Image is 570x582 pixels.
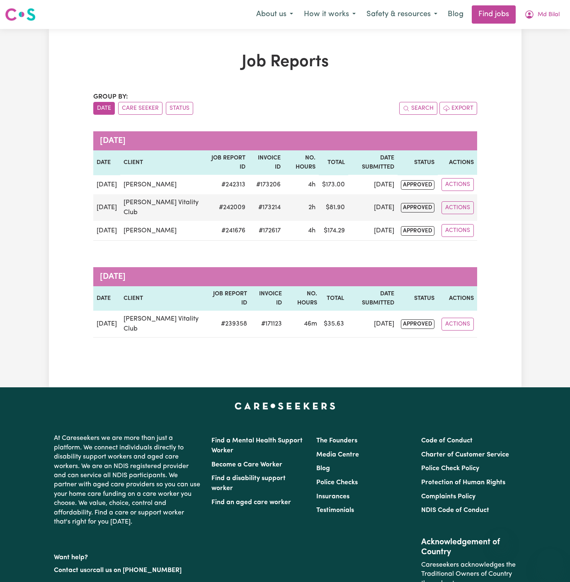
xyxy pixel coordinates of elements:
[120,194,206,221] td: [PERSON_NAME] Vitality Club
[316,452,359,458] a: Media Centre
[319,221,348,241] td: $ 174.29
[316,507,354,514] a: Testimonials
[206,150,249,175] th: Job Report ID
[438,150,477,175] th: Actions
[399,102,437,115] button: Search
[421,452,509,458] a: Charter of Customer Service
[298,6,361,23] button: How it works
[249,221,284,241] td: #172617
[320,311,347,338] td: $ 35.63
[401,226,434,236] span: approved
[348,194,398,221] td: [DATE]
[284,150,319,175] th: No. Hours
[347,286,398,311] th: Date Submitted
[348,175,398,194] td: [DATE]
[118,102,163,115] button: sort invoices by care seeker
[441,318,474,331] button: Actions
[347,311,398,338] td: [DATE]
[316,493,349,500] a: Insurances
[421,537,516,557] h2: Acknowledgement of Country
[93,311,120,338] td: [DATE]
[120,175,206,194] td: [PERSON_NAME]
[120,286,207,311] th: Client
[401,319,434,329] span: approved
[206,221,249,241] td: # 241676
[211,499,291,506] a: Find an aged care worker
[441,201,474,214] button: Actions
[439,102,477,115] button: Export
[166,102,193,115] button: sort invoices by paid status
[211,461,282,468] a: Become a Care Worker
[421,465,479,472] a: Police Check Policy
[348,221,398,241] td: [DATE]
[398,286,438,311] th: Status
[93,94,128,100] span: Group by:
[285,286,320,311] th: No. Hours
[249,194,284,221] td: #173214
[316,479,358,486] a: Police Checks
[316,465,330,472] a: Blog
[319,194,348,221] td: $ 81.90
[235,402,335,409] a: Careseekers home page
[249,150,284,175] th: Invoice ID
[93,221,120,241] td: [DATE]
[93,267,477,286] caption: [DATE]
[519,6,565,23] button: My Account
[538,10,560,19] span: Md Bilal
[304,321,317,327] span: 46 minutes
[120,311,207,338] td: [PERSON_NAME] Vitality Club
[348,150,398,175] th: Date Submitted
[398,150,438,175] th: Status
[308,227,315,234] span: 4 hours
[93,175,120,194] td: [DATE]
[211,437,303,454] a: Find a Mental Health Support Worker
[401,180,434,190] span: approved
[537,549,563,575] iframe: Button to launch messaging window
[54,563,201,578] p: or
[421,437,473,444] a: Code of Conduct
[5,5,36,24] a: Careseekers logo
[93,567,182,574] a: call us on [PHONE_NUMBER]
[401,203,434,213] span: approved
[207,286,251,311] th: Job Report ID
[441,224,474,237] button: Actions
[308,181,315,188] span: 4 hours
[54,550,201,562] p: Want help?
[492,529,509,546] iframe: Close message
[308,204,315,211] span: 2 hours
[5,7,36,22] img: Careseekers logo
[93,150,120,175] th: Date
[361,6,443,23] button: Safety & resources
[251,6,298,23] button: About us
[443,5,468,24] a: Blog
[438,286,477,311] th: Actions
[421,493,475,500] a: Complaints Policy
[249,175,284,194] td: #173206
[54,430,201,530] p: At Careseekers we are more than just a platform. We connect individuals directly to disability su...
[93,102,115,115] button: sort invoices by date
[120,150,206,175] th: Client
[93,131,477,150] caption: [DATE]
[319,150,348,175] th: Total
[93,194,120,221] td: [DATE]
[421,479,505,486] a: Protection of Human Rights
[320,286,347,311] th: Total
[120,221,206,241] td: [PERSON_NAME]
[54,567,87,574] a: Contact us
[207,311,251,338] td: # 239358
[441,178,474,191] button: Actions
[93,286,120,311] th: Date
[211,475,286,492] a: Find a disability support worker
[472,5,516,24] a: Find jobs
[93,52,477,72] h1: Job Reports
[206,175,249,194] td: # 242313
[316,437,357,444] a: The Founders
[206,194,249,221] td: # 242009
[250,311,285,338] td: #171123
[421,507,489,514] a: NDIS Code of Conduct
[319,175,348,194] td: $ 173.00
[250,286,285,311] th: Invoice ID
